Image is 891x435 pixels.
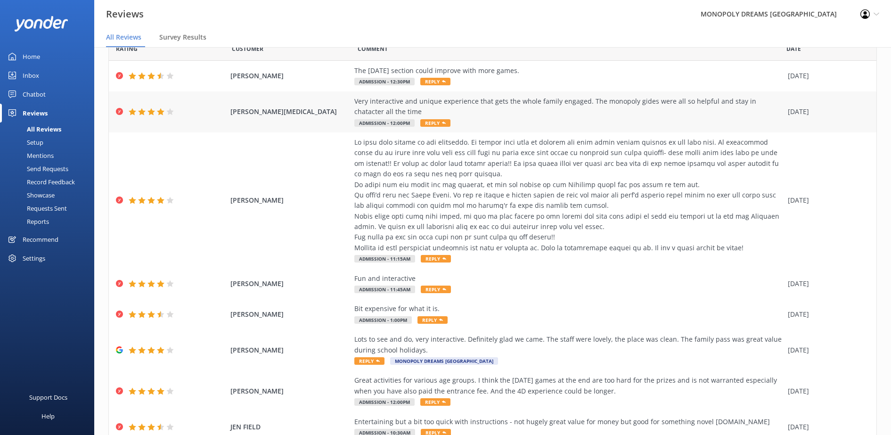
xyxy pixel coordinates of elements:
[354,96,783,117] div: Very interactive and unique experience that gets the whole family engaged. The monopoly gides wer...
[417,316,448,324] span: Reply
[14,16,68,32] img: yonder-white-logo.png
[354,357,384,365] span: Reply
[354,78,415,85] span: Admission - 12:30pm
[230,71,350,81] span: [PERSON_NAME]
[421,255,451,263] span: Reply
[788,195,865,205] div: [DATE]
[354,417,783,427] div: Entertaining but a bit too quick with instructions - not hugely great value for money but good fo...
[29,388,67,407] div: Support Docs
[354,398,415,406] span: Admission - 12:00pm
[6,202,94,215] a: Requests Sent
[6,149,94,162] a: Mentions
[6,136,94,149] a: Setup
[6,215,49,228] div: Reports
[230,107,350,117] span: [PERSON_NAME][MEDICAL_DATA]
[23,66,39,85] div: Inbox
[106,33,141,42] span: All Reviews
[23,249,45,268] div: Settings
[788,309,865,320] div: [DATE]
[23,47,40,66] div: Home
[354,334,783,355] div: Lots to see and do, very interactive. Definitely glad we came. The staff were lovely, the place w...
[6,162,68,175] div: Send Requests
[788,71,865,81] div: [DATE]
[788,345,865,355] div: [DATE]
[230,309,350,320] span: [PERSON_NAME]
[6,123,61,136] div: All Reviews
[23,104,48,123] div: Reviews
[230,279,350,289] span: [PERSON_NAME]
[420,78,450,85] span: Reply
[6,202,67,215] div: Requests Sent
[354,304,783,314] div: Bit expensive for what it is.
[6,136,43,149] div: Setup
[788,386,865,396] div: [DATE]
[232,44,263,53] span: Date
[106,7,144,22] h3: Reviews
[390,357,498,365] span: MONOPOLY DREAMS [GEOGRAPHIC_DATA]
[354,119,415,127] span: Admission - 12:00pm
[41,407,55,426] div: Help
[159,33,206,42] span: Survey Results
[6,162,94,175] a: Send Requests
[6,149,54,162] div: Mentions
[420,398,450,406] span: Reply
[230,422,350,432] span: JEN FIELD
[788,422,865,432] div: [DATE]
[354,286,415,293] span: Admission - 11:45am
[23,85,46,104] div: Chatbot
[788,107,865,117] div: [DATE]
[358,44,388,53] span: Question
[421,286,451,293] span: Reply
[116,44,138,53] span: Date
[6,175,75,189] div: Record Feedback
[354,316,412,324] span: Admission - 1:00pm
[786,44,801,53] span: Date
[354,137,783,253] div: Lo ipsu dolo sitame co adi elitseddo. Ei tempor inci utla et dolorem ali enim admin veniam quisno...
[230,195,350,205] span: [PERSON_NAME]
[788,279,865,289] div: [DATE]
[23,230,58,249] div: Recommend
[6,215,94,228] a: Reports
[6,189,94,202] a: Showcase
[354,375,783,396] div: Great activities for various age groups. I think the [DATE] games at the end are too hard for the...
[354,273,783,284] div: Fun and interactive
[354,255,415,263] span: Admission - 11:15am
[420,119,450,127] span: Reply
[6,189,55,202] div: Showcase
[6,123,94,136] a: All Reviews
[6,175,94,189] a: Record Feedback
[230,386,350,396] span: [PERSON_NAME]
[230,345,350,355] span: [PERSON_NAME]
[354,66,783,76] div: The [DATE] section could improve with more games.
